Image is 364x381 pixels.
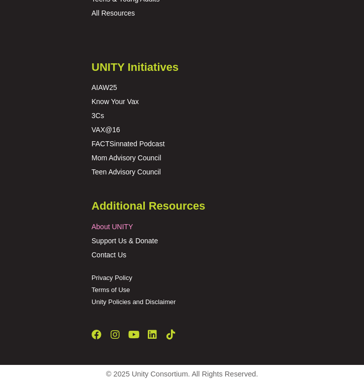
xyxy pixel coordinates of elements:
a: Mom Advisory Council [92,154,161,162]
p: © 2025 Unity Consortium. All Rights Reserved. [10,367,354,381]
a: All Resources [92,9,135,17]
a: Unity Policies and Disclaimer [92,298,176,306]
a: YouTube [129,330,139,340]
a: AIAW25 [92,83,117,91]
a: 3Cs [92,112,104,120]
a: Terms of Use [92,286,130,294]
a: Support Us & Donate [92,237,158,245]
a: Instagram [110,330,120,340]
a: TikTok [166,330,176,340]
a: LinkedIn [147,330,157,340]
a: Teen Advisory Council [92,168,161,176]
a: VAX@16 [92,126,120,134]
span: Additional Resources [92,200,205,212]
a: About UNITY [92,223,133,231]
a: Privacy Policy [92,274,132,281]
a: FACTSinnated Podcast [92,140,165,148]
a: Facebook [92,330,102,340]
a: Know Your Vax [92,98,139,106]
a: Contact Us [92,251,126,259]
span: UNITY Initiatives [92,61,178,73]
